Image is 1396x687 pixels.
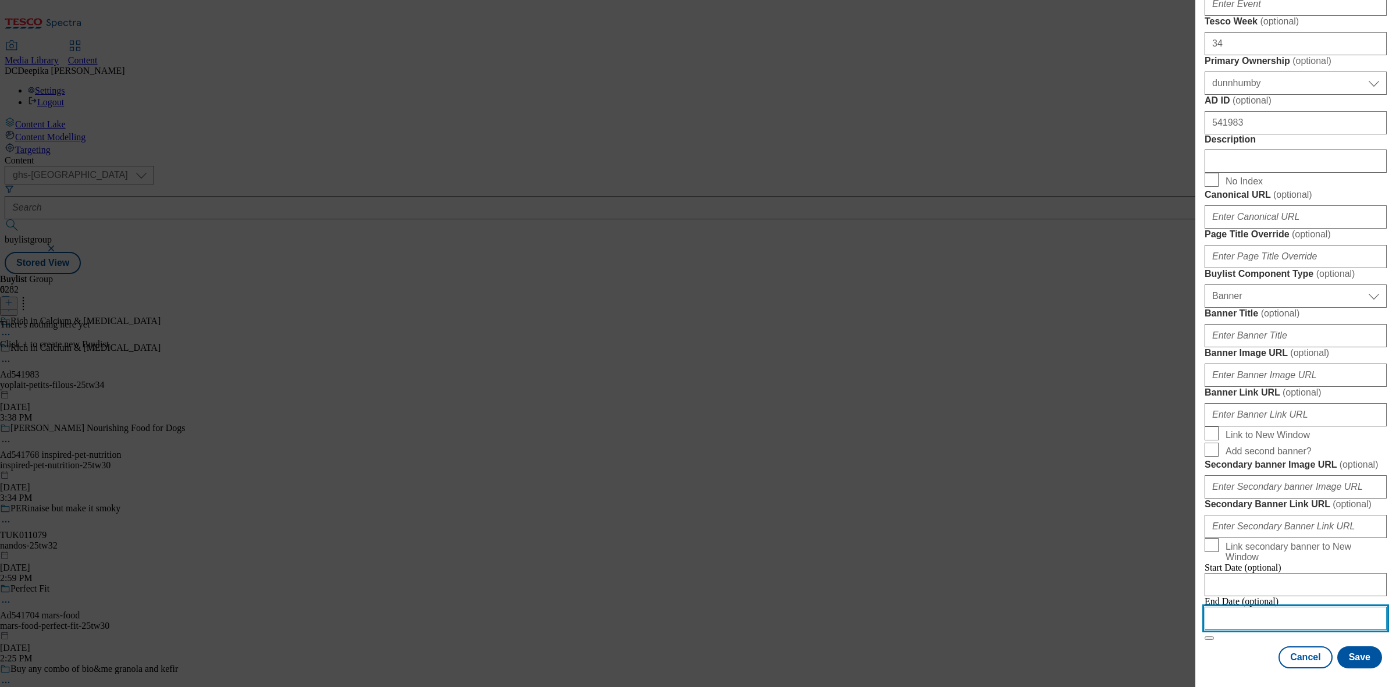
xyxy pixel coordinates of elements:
[1205,364,1387,387] input: Enter Banner Image URL
[1316,269,1355,279] span: ( optional )
[1205,347,1387,359] label: Banner Image URL
[1340,460,1379,469] span: ( optional )
[1273,190,1312,200] span: ( optional )
[1226,446,1312,457] span: Add second banner?
[1226,430,1310,440] span: Link to New Window
[1205,245,1387,268] input: Enter Page Title Override
[1205,515,1387,538] input: Enter Secondary Banner Link URL
[1205,403,1387,426] input: Enter Banner Link URL
[1205,205,1387,229] input: Enter Canonical URL
[1279,646,1332,668] button: Cancel
[1205,563,1281,572] span: Start Date (optional)
[1205,229,1387,240] label: Page Title Override
[1292,229,1331,239] span: ( optional )
[1205,55,1387,67] label: Primary Ownership
[1205,596,1279,606] span: End Date (optional)
[1292,56,1331,66] span: ( optional )
[1205,459,1387,471] label: Secondary banner Image URL
[1205,189,1387,201] label: Canonical URL
[1260,16,1299,26] span: ( optional )
[1205,95,1387,106] label: AD ID
[1205,499,1387,510] label: Secondary Banner Link URL
[1205,111,1387,134] input: Enter AD ID
[1261,308,1300,318] span: ( optional )
[1205,32,1387,55] input: Enter Tesco Week
[1290,348,1329,358] span: ( optional )
[1333,499,1372,509] span: ( optional )
[1205,387,1387,398] label: Banner Link URL
[1337,646,1382,668] button: Save
[1205,308,1387,319] label: Banner Title
[1205,607,1387,630] input: Enter Date
[1205,475,1387,499] input: Enter Secondary banner Image URL
[1205,324,1387,347] input: Enter Banner Title
[1205,573,1387,596] input: Enter Date
[1226,542,1382,563] span: Link secondary banner to New Window
[1205,134,1387,145] label: Description
[1205,149,1387,173] input: Enter Description
[1226,176,1263,187] span: No Index
[1205,16,1387,27] label: Tesco Week
[1233,95,1272,105] span: ( optional )
[1205,268,1387,280] label: Buylist Component Type
[1283,387,1322,397] span: ( optional )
